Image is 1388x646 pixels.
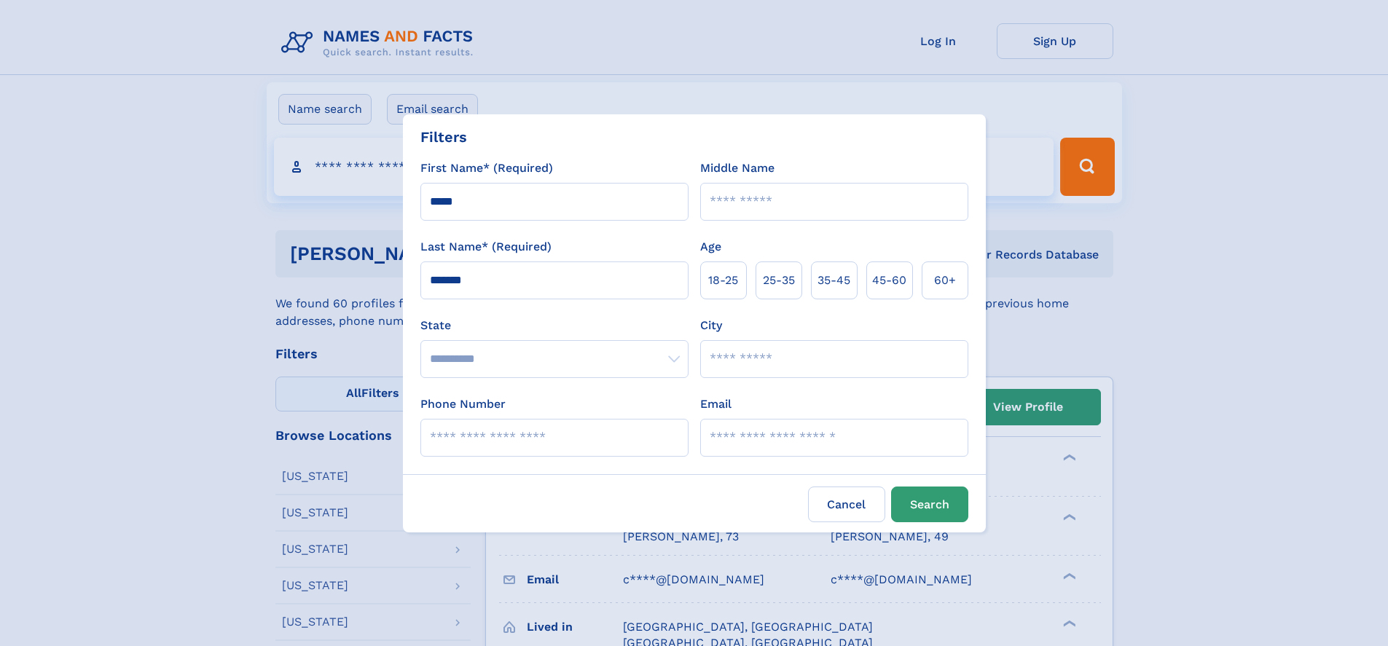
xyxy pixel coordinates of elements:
[934,272,956,289] span: 60+
[700,395,732,413] label: Email
[700,238,721,256] label: Age
[872,272,906,289] span: 45‑60
[420,126,467,148] div: Filters
[700,317,722,334] label: City
[808,487,885,522] label: Cancel
[817,272,850,289] span: 35‑45
[700,159,775,177] label: Middle Name
[420,238,552,256] label: Last Name* (Required)
[891,487,968,522] button: Search
[420,395,506,413] label: Phone Number
[763,272,795,289] span: 25‑35
[420,159,553,177] label: First Name* (Required)
[708,272,738,289] span: 18‑25
[420,317,689,334] label: State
